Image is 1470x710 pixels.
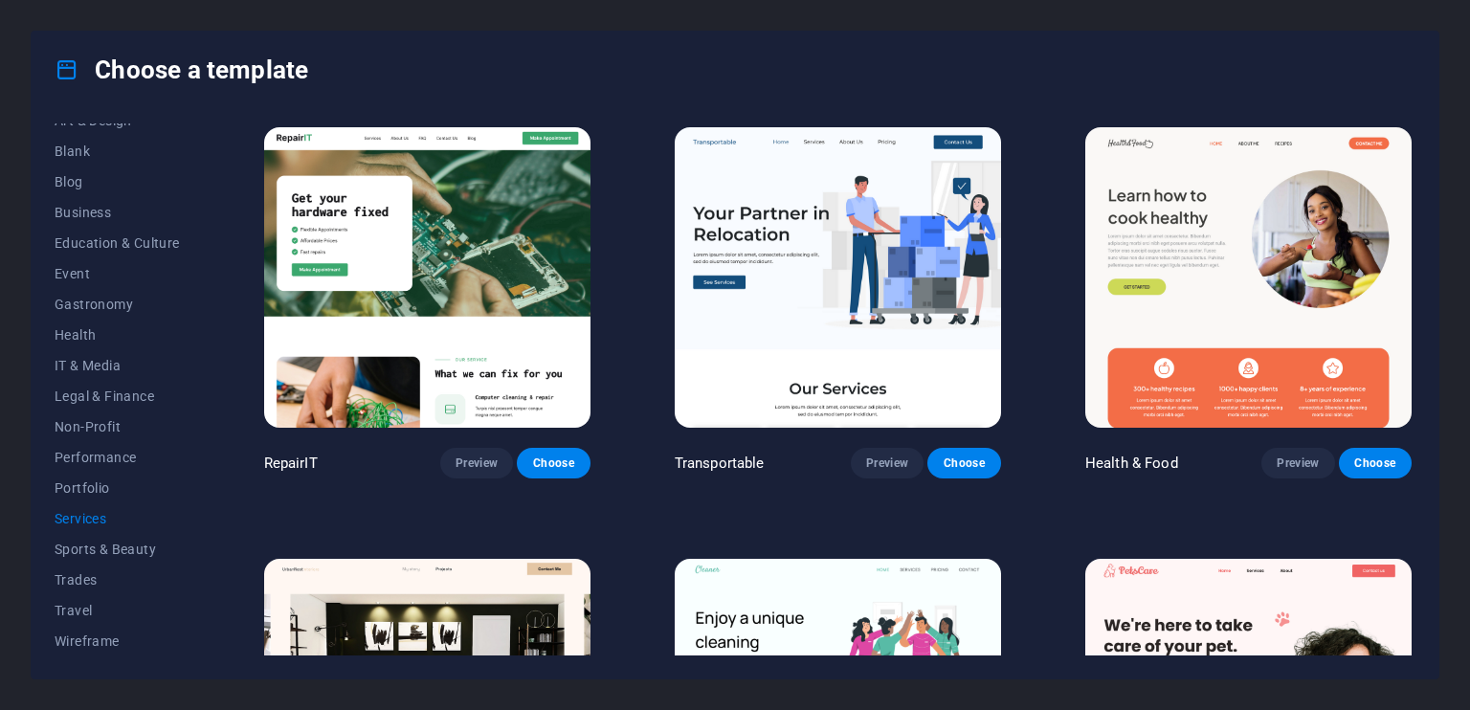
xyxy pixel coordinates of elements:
[55,258,180,289] button: Event
[55,595,180,626] button: Travel
[55,266,180,281] span: Event
[55,603,180,618] span: Travel
[55,228,180,258] button: Education & Culture
[55,174,180,189] span: Blog
[1085,127,1412,428] img: Health & Food
[55,411,180,442] button: Non-Profit
[55,572,180,588] span: Trades
[55,235,180,251] span: Education & Culture
[927,448,1000,478] button: Choose
[55,381,180,411] button: Legal & Finance
[55,450,180,465] span: Performance
[55,327,180,343] span: Health
[517,448,590,478] button: Choose
[1277,455,1319,471] span: Preview
[55,358,180,373] span: IT & Media
[264,127,590,428] img: RepairIT
[55,565,180,595] button: Trades
[866,455,908,471] span: Preview
[1085,454,1178,473] p: Health & Food
[1354,455,1396,471] span: Choose
[1261,448,1334,478] button: Preview
[55,197,180,228] button: Business
[55,350,180,381] button: IT & Media
[55,320,180,350] button: Health
[55,473,180,503] button: Portfolio
[55,480,180,496] span: Portfolio
[55,205,180,220] span: Business
[55,542,180,557] span: Sports & Beauty
[55,442,180,473] button: Performance
[55,136,180,166] button: Blank
[55,289,180,320] button: Gastronomy
[55,144,180,159] span: Blank
[55,419,180,434] span: Non-Profit
[264,454,318,473] p: RepairIT
[55,166,180,197] button: Blog
[55,55,308,85] h4: Choose a template
[55,503,180,534] button: Services
[55,534,180,565] button: Sports & Beauty
[851,448,924,478] button: Preview
[55,626,180,656] button: Wireframe
[943,455,985,471] span: Choose
[55,297,180,312] span: Gastronomy
[675,127,1001,428] img: Transportable
[55,633,180,649] span: Wireframe
[456,455,498,471] span: Preview
[1339,448,1412,478] button: Choose
[55,511,180,526] span: Services
[532,455,574,471] span: Choose
[675,454,765,473] p: Transportable
[55,388,180,404] span: Legal & Finance
[440,448,513,478] button: Preview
